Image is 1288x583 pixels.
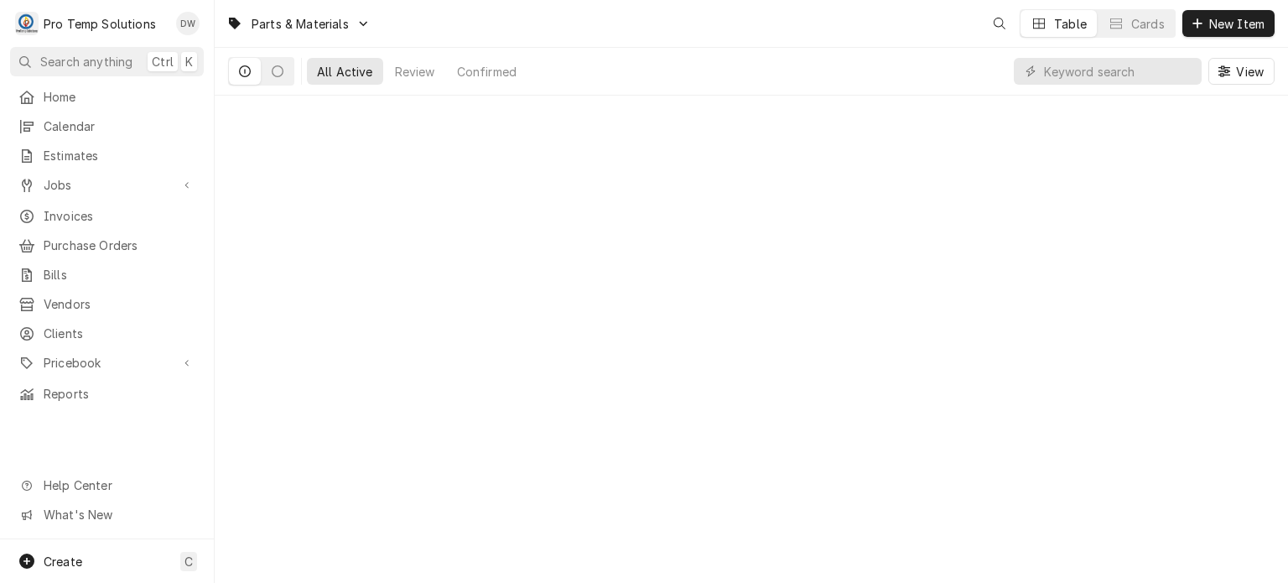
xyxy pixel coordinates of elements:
input: Keyword search [1044,58,1193,85]
a: Estimates [10,142,204,169]
a: Go to Pricebook [10,349,204,377]
span: Bills [44,266,195,284]
div: Review [395,63,435,81]
div: Pro Temp Solutions's Avatar [15,12,39,35]
span: Home [44,88,195,106]
span: New Item [1206,15,1268,33]
a: Go to Jobs [10,171,204,199]
a: Purchase Orders [10,232,204,259]
button: New Item [1182,10,1275,37]
a: Go to What's New [10,501,204,528]
span: Ctrl [152,53,174,70]
span: Invoices [44,207,195,225]
div: Pro Temp Solutions [44,15,156,33]
span: C [184,553,193,570]
div: P [15,12,39,35]
button: View [1208,58,1275,85]
span: Purchase Orders [44,237,195,254]
a: Vendors [10,290,204,318]
span: Estimates [44,147,195,164]
div: DW [176,12,200,35]
a: Go to Parts & Materials [220,10,377,38]
span: Pricebook [44,354,170,372]
a: Go to Help Center [10,471,204,499]
span: Jobs [44,176,170,194]
span: Create [44,554,82,569]
div: Confirmed [457,63,517,81]
span: Search anything [40,53,132,70]
a: Calendar [10,112,204,140]
span: Parts & Materials [252,15,349,33]
div: Dana Williams's Avatar [176,12,200,35]
a: Invoices [10,202,204,230]
span: Calendar [44,117,195,135]
div: Cards [1131,15,1165,33]
button: Search anythingCtrlK [10,47,204,76]
span: K [185,53,193,70]
button: Open search [986,10,1013,37]
span: Reports [44,385,195,403]
span: View [1233,63,1267,81]
a: Home [10,83,204,111]
span: Vendors [44,295,195,313]
div: Table [1054,15,1087,33]
span: Clients [44,325,195,342]
span: What's New [44,506,194,523]
div: All Active [317,63,373,81]
a: Clients [10,320,204,347]
a: Bills [10,261,204,289]
span: Help Center [44,476,194,494]
a: Reports [10,380,204,408]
